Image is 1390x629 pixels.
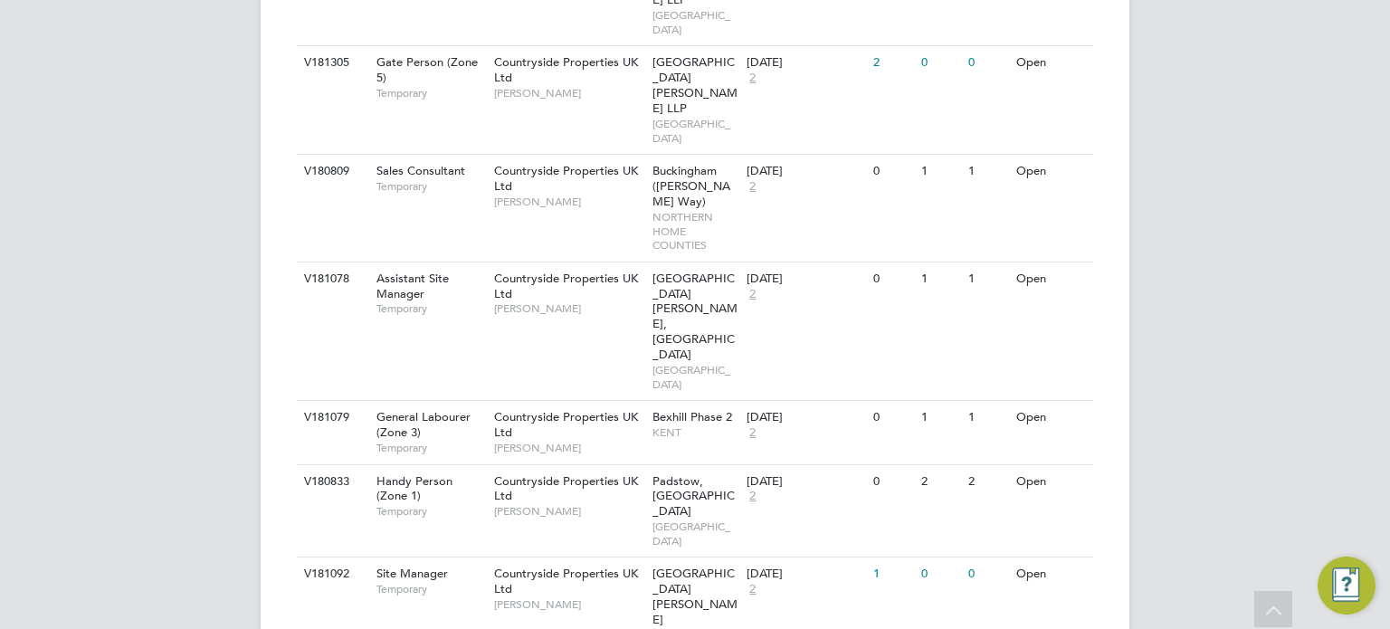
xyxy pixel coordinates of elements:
span: Temporary [376,301,485,316]
span: Temporary [376,441,485,455]
div: Open [1012,465,1090,499]
div: [DATE] [747,410,864,425]
span: KENT [652,425,738,440]
span: Sales Consultant [376,163,465,178]
div: V180809 [300,155,363,188]
span: Countryside Properties UK Ltd [494,163,638,194]
span: Countryside Properties UK Ltd [494,409,638,440]
span: [PERSON_NAME] [494,195,643,209]
div: 1 [964,401,1011,434]
div: 1 [964,155,1011,188]
span: [GEOGRAPHIC_DATA] [652,519,738,548]
span: Assistant Site Manager [376,271,449,301]
span: [PERSON_NAME] [494,441,643,455]
span: 2 [747,71,758,86]
div: [DATE] [747,567,864,582]
div: 0 [869,401,916,434]
div: Open [1012,262,1090,296]
div: [DATE] [747,272,864,287]
span: Buckingham ([PERSON_NAME] Way) [652,163,730,209]
div: V181079 [300,401,363,434]
span: Temporary [376,86,485,100]
span: [PERSON_NAME] [494,86,643,100]
span: NORTHERN HOME COUNTIES [652,210,738,253]
div: V180833 [300,465,363,499]
span: [GEOGRAPHIC_DATA] [652,8,738,36]
span: Handy Person (Zone 1) [376,473,452,504]
div: V181092 [300,558,363,591]
span: Countryside Properties UK Ltd [494,473,638,504]
span: [PERSON_NAME] [494,597,643,612]
span: [GEOGRAPHIC_DATA][PERSON_NAME], [GEOGRAPHIC_DATA] [652,271,738,362]
span: Gate Person (Zone 5) [376,54,478,85]
div: [DATE] [747,474,864,490]
span: Bexhill Phase 2 [652,409,732,424]
div: Open [1012,558,1090,591]
span: Temporary [376,179,485,194]
div: Open [1012,46,1090,80]
span: 2 [747,287,758,302]
span: [GEOGRAPHIC_DATA][PERSON_NAME] [652,566,738,627]
span: 2 [747,489,758,504]
div: 1 [964,262,1011,296]
div: 0 [869,465,916,499]
span: [GEOGRAPHIC_DATA][PERSON_NAME] LLP [652,54,738,116]
div: V181305 [300,46,363,80]
div: 0 [869,262,916,296]
div: 1 [917,401,964,434]
div: 0 [917,558,964,591]
span: Padstow, [GEOGRAPHIC_DATA] [652,473,735,519]
span: General Labourer (Zone 3) [376,409,471,440]
span: 2 [747,179,758,195]
div: 1 [917,155,964,188]
div: 0 [917,46,964,80]
div: 1 [869,558,916,591]
div: 0 [964,46,1011,80]
div: V181078 [300,262,363,296]
span: Countryside Properties UK Ltd [494,271,638,301]
div: 0 [964,558,1011,591]
span: Countryside Properties UK Ltd [494,566,638,596]
div: 2 [917,465,964,499]
div: 1 [917,262,964,296]
div: [DATE] [747,55,864,71]
span: 2 [747,425,758,441]
span: [PERSON_NAME] [494,301,643,316]
div: 2 [964,465,1011,499]
span: [GEOGRAPHIC_DATA] [652,117,738,145]
span: Temporary [376,582,485,596]
div: 2 [869,46,916,80]
div: Open [1012,155,1090,188]
button: Engage Resource Center [1318,557,1376,615]
div: [DATE] [747,164,864,179]
div: 0 [869,155,916,188]
span: Countryside Properties UK Ltd [494,54,638,85]
span: Temporary [376,504,485,519]
span: 2 [747,582,758,597]
span: Site Manager [376,566,448,581]
div: Open [1012,401,1090,434]
span: [PERSON_NAME] [494,504,643,519]
span: [GEOGRAPHIC_DATA] [652,363,738,391]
